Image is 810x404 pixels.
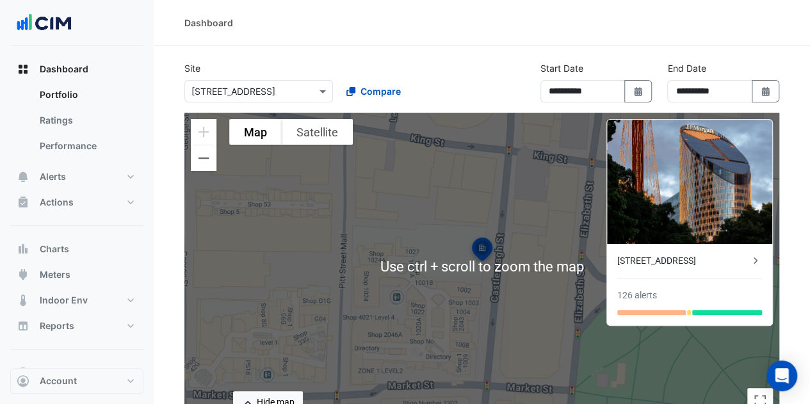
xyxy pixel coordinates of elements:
span: Alerts [40,170,66,183]
img: site-pin-selected.svg [468,236,496,266]
div: Open Intercom Messenger [766,360,797,391]
button: Indoor Env [10,287,143,313]
app-icon: Meters [17,268,29,281]
div: Dashboard [10,82,143,164]
a: Performance [29,133,143,159]
button: Show satellite imagery [282,119,353,145]
span: Reports [40,319,74,332]
app-icon: Dashboard [17,63,29,76]
fa-icon: Select Date [760,86,772,97]
button: Zoom out [191,145,216,171]
label: Start Date [540,61,583,75]
button: Charts [10,236,143,262]
span: Meters [40,268,70,281]
img: 85 Castlereagh St [607,120,772,244]
app-icon: Actions [17,196,29,209]
app-icon: Reports [17,319,29,332]
img: Company Logo [15,10,73,36]
button: Reports [10,313,143,339]
span: Compare [360,85,401,98]
button: Compare [338,80,409,102]
button: Dashboard [10,56,143,82]
span: Account [40,375,77,387]
button: Actions [10,190,143,215]
span: Dashboard [40,63,88,76]
a: Ratings [29,108,143,133]
span: Charts [40,243,69,255]
button: Zoom in [191,119,216,145]
a: Portfolio [29,82,143,108]
div: 126 alerts [617,289,657,302]
span: Site Manager [40,366,97,379]
app-icon: Site Manager [17,366,29,379]
div: Dashboard [184,16,233,29]
button: Site Manager [10,360,143,385]
app-icon: Alerts [17,170,29,183]
div: [STREET_ADDRESS] [617,254,749,268]
button: Show street map [229,119,282,145]
button: Alerts [10,164,143,190]
span: Actions [40,196,74,209]
app-icon: Charts [17,243,29,255]
label: End Date [667,61,706,75]
button: Meters [10,262,143,287]
label: Site [184,61,200,75]
fa-icon: Select Date [633,86,644,97]
app-icon: Indoor Env [17,294,29,307]
button: Account [10,368,143,394]
span: Indoor Env [40,294,88,307]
